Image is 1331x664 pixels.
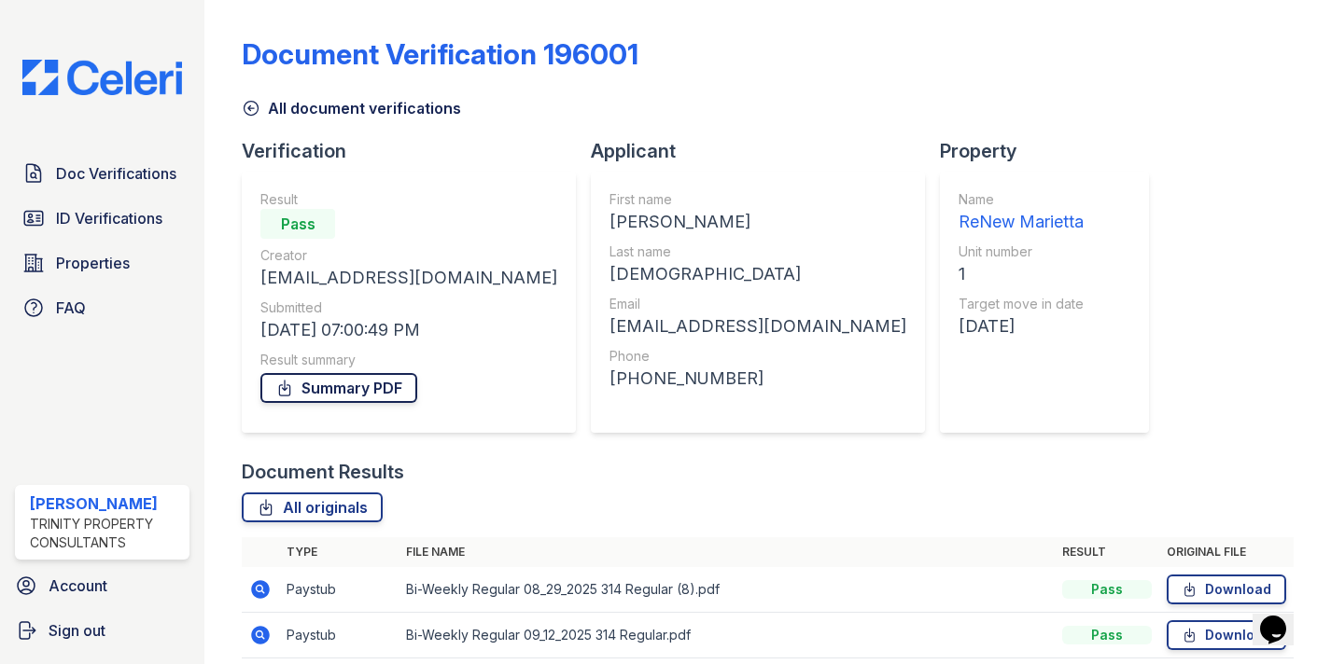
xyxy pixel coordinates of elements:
td: Paystub [279,567,399,613]
span: Sign out [49,619,105,642]
div: Applicant [591,138,940,164]
div: First name [609,190,906,209]
div: Phone [609,347,906,366]
a: Download [1167,574,1286,604]
div: Pass [1062,626,1152,644]
div: Result summary [260,351,557,369]
a: FAQ [15,289,189,326]
div: [PERSON_NAME] [30,492,182,515]
img: CE_Logo_Blue-a8612792a0a2168367f1c8372b55b34899dd931a85d93a1a3d3e32e68fde9ad4.png [7,60,197,95]
th: Original file [1159,537,1294,567]
div: Verification [242,138,591,164]
a: Summary PDF [260,373,417,403]
span: ID Verifications [56,207,162,229]
th: Type [279,537,399,567]
div: [EMAIL_ADDRESS][DOMAIN_NAME] [609,313,906,339]
div: [PERSON_NAME] [609,209,906,235]
div: Submitted [260,298,557,317]
div: Trinity Property Consultants [30,515,182,552]
span: Doc Verifications [56,162,176,185]
div: [DATE] [959,313,1084,339]
div: [DEMOGRAPHIC_DATA] [609,261,906,287]
div: Last name [609,242,906,261]
a: ID Verifications [15,200,189,237]
td: Paystub [279,613,399,658]
a: Properties [15,244,189,282]
div: Property [940,138,1164,164]
td: Bi-Weekly Regular 08_29_2025 314 Regular (8).pdf [399,567,1055,613]
a: All document verifications [242,97,461,119]
span: Properties [56,252,130,274]
div: Pass [1062,580,1152,599]
div: Document Results [242,459,404,485]
a: Account [7,567,197,604]
div: Pass [260,209,335,239]
a: Sign out [7,612,197,649]
div: Document Verification 196001 [242,37,638,71]
div: Target move in date [959,295,1084,313]
iframe: chat widget [1253,589,1312,645]
a: Name ReNew Marietta [959,190,1084,235]
div: Unit number [959,242,1084,261]
div: Email [609,295,906,313]
a: All originals [242,492,383,522]
div: [DATE] 07:00:49 PM [260,317,557,343]
div: Result [260,190,557,209]
a: Download [1167,620,1286,650]
span: Account [49,574,107,597]
td: Bi-Weekly Regular 09_12_2025 314 Regular.pdf [399,613,1055,658]
div: 1 [959,261,1084,287]
div: Creator [260,246,557,265]
th: Result [1055,537,1159,567]
a: Doc Verifications [15,155,189,192]
div: [EMAIL_ADDRESS][DOMAIN_NAME] [260,265,557,291]
div: ReNew Marietta [959,209,1084,235]
div: [PHONE_NUMBER] [609,366,906,392]
div: Name [959,190,1084,209]
th: File name [399,537,1055,567]
span: FAQ [56,297,86,319]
